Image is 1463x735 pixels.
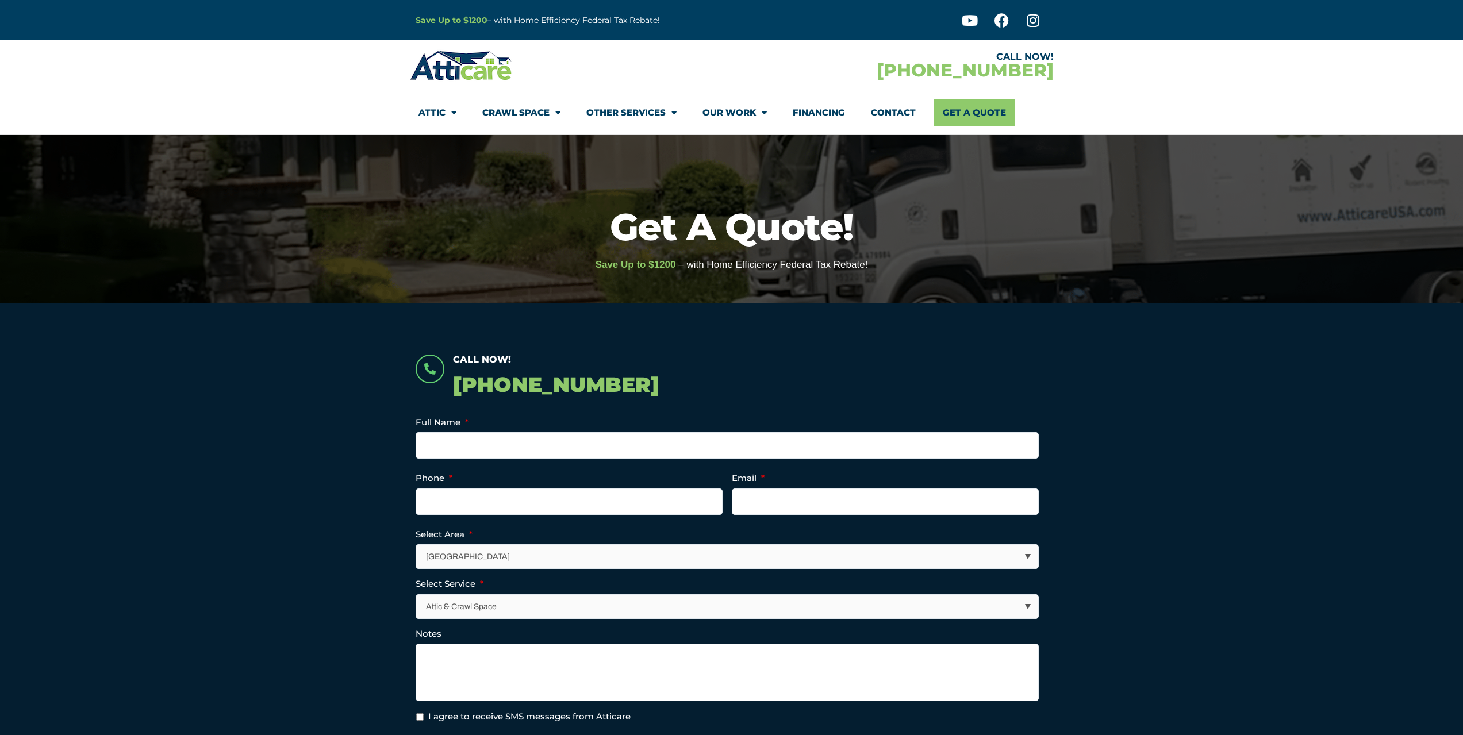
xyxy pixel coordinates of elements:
[453,354,511,365] span: Call Now!
[418,99,1045,126] nav: Menu
[702,99,767,126] a: Our Work
[416,578,483,590] label: Select Service
[416,15,487,25] a: Save Up to $1200
[428,710,631,724] label: I agree to receive SMS messages from Atticare
[596,259,676,270] span: Save Up to $1200
[416,14,788,27] p: – with Home Efficiency Federal Tax Rebate!
[418,99,456,126] a: Attic
[793,99,845,126] a: Financing
[482,99,560,126] a: Crawl Space
[416,628,441,640] label: Notes
[732,52,1054,61] div: CALL NOW!
[732,472,765,484] label: Email
[934,99,1015,126] a: Get A Quote
[871,99,916,126] a: Contact
[416,472,452,484] label: Phone
[416,417,469,428] label: Full Name
[6,208,1457,245] h1: Get A Quote!
[678,259,867,270] span: – with Home Efficiency Federal Tax Rebate!
[416,529,473,540] label: Select Area
[586,99,677,126] a: Other Services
